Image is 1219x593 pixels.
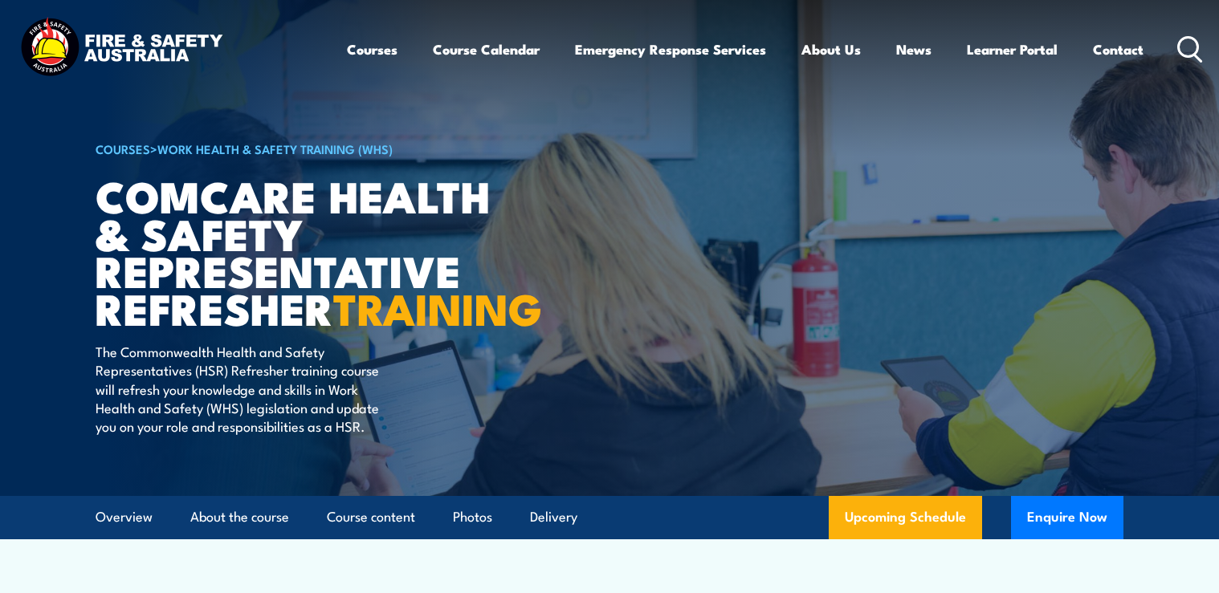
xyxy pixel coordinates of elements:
[96,342,389,436] p: The Commonwealth Health and Safety Representatives (HSR) Refresher training course will refresh y...
[967,28,1058,71] a: Learner Portal
[347,28,397,71] a: Courses
[829,496,982,539] a: Upcoming Schedule
[1011,496,1123,539] button: Enquire Now
[1093,28,1144,71] a: Contact
[96,177,492,327] h1: Comcare Health & Safety Representative Refresher
[96,496,153,538] a: Overview
[96,140,150,157] a: COURSES
[575,28,766,71] a: Emergency Response Services
[190,496,289,538] a: About the course
[433,28,540,71] a: Course Calendar
[333,274,542,340] strong: TRAINING
[801,28,861,71] a: About Us
[157,140,393,157] a: Work Health & Safety Training (WHS)
[453,496,492,538] a: Photos
[896,28,932,71] a: News
[96,139,492,158] h6: >
[530,496,577,538] a: Delivery
[327,496,415,538] a: Course content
